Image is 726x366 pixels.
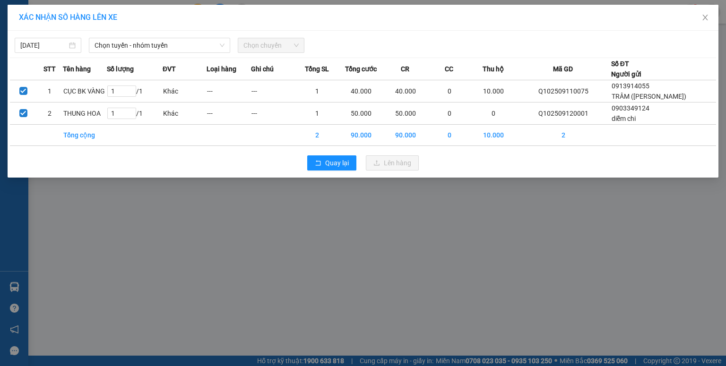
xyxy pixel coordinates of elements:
[472,125,516,146] td: 10.000
[163,102,207,125] td: Khác
[315,160,321,167] span: rollback
[207,80,251,102] td: ---
[36,102,63,125] td: 2
[207,102,251,125] td: ---
[516,80,611,102] td: Q102509110075
[43,64,56,74] span: STT
[612,115,636,122] span: diễm chi
[612,104,649,112] span: 0903349124
[427,125,471,146] td: 0
[611,59,641,79] div: Số ĐT Người gửi
[63,64,91,74] span: Tên hàng
[516,125,611,146] td: 2
[445,64,453,74] span: CC
[295,80,339,102] td: 1
[219,43,225,48] span: down
[401,64,409,74] span: CR
[612,93,686,100] span: TRÂM ([PERSON_NAME])
[19,13,117,22] span: XÁC NHẬN SỐ HÀNG LÊN XE
[427,80,471,102] td: 0
[63,80,107,102] td: CỤC BK VÀNG
[366,155,419,170] button: uploadLên hàng
[251,102,295,125] td: ---
[95,38,225,52] span: Chọn tuyến - nhóm tuyến
[207,64,236,74] span: Loại hàng
[243,38,299,52] span: Chọn chuyến
[516,102,611,125] td: Q102509120001
[63,102,107,125] td: THUNG HOA
[36,80,63,102] td: 1
[325,158,349,168] span: Quay lại
[107,102,163,125] td: / 1
[345,64,377,74] span: Tổng cước
[383,125,427,146] td: 90.000
[63,125,107,146] td: Tổng cộng
[472,80,516,102] td: 10.000
[612,82,649,90] span: 0913914055
[307,155,356,170] button: rollbackQuay lại
[305,64,329,74] span: Tổng SL
[692,5,718,31] button: Close
[20,40,67,51] input: 11/09/2025
[107,64,134,74] span: Số lượng
[251,80,295,102] td: ---
[339,125,383,146] td: 90.000
[295,102,339,125] td: 1
[427,102,471,125] td: 0
[383,80,427,102] td: 40.000
[339,102,383,125] td: 50.000
[701,14,709,21] span: close
[339,80,383,102] td: 40.000
[553,64,573,74] span: Mã GD
[472,102,516,125] td: 0
[107,80,163,102] td: / 1
[295,125,339,146] td: 2
[163,64,176,74] span: ĐVT
[483,64,504,74] span: Thu hộ
[383,102,427,125] td: 50.000
[251,64,274,74] span: Ghi chú
[163,80,207,102] td: Khác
